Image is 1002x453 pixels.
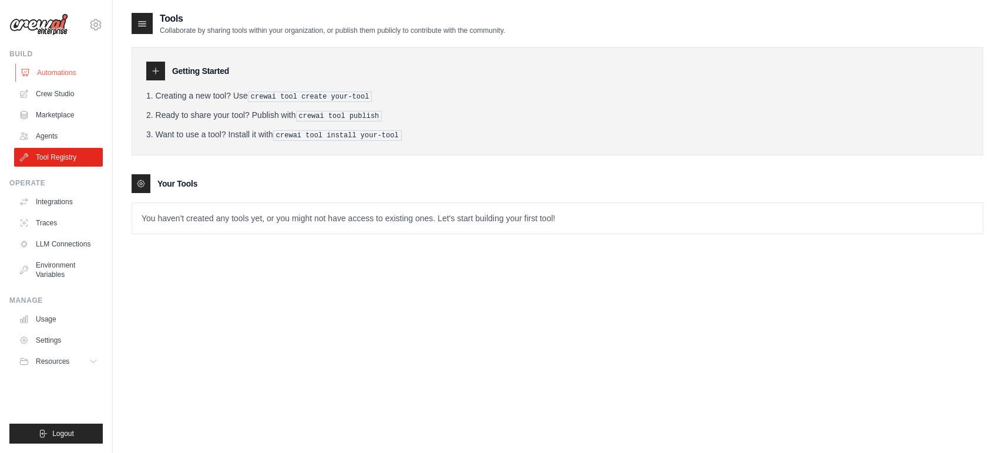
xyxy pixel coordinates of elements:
h3: Your Tools [157,178,197,190]
a: Crew Studio [14,84,103,103]
a: Usage [14,310,103,329]
a: Marketplace [14,106,103,124]
li: Creating a new tool? Use [146,90,969,102]
pre: crewai tool publish [296,111,382,121]
a: Settings [14,331,103,350]
p: You haven't created any tools yet, or you might not have access to existing ones. Let's start bui... [132,203,983,234]
div: Operate [9,178,103,188]
button: Resources [14,352,103,371]
pre: crewai tool create your-tool [248,92,372,102]
span: Logout [52,429,74,438]
a: Traces [14,214,103,232]
pre: crewai tool install your-tool [273,130,402,141]
a: Environment Variables [14,256,103,284]
a: Tool Registry [14,148,103,167]
li: Want to use a tool? Install it with [146,129,969,141]
div: Build [9,49,103,59]
a: Integrations [14,192,103,211]
li: Ready to share your tool? Publish with [146,109,969,121]
a: Automations [15,63,104,82]
button: Logout [9,424,103,444]
span: Resources [36,357,69,366]
h3: Getting Started [172,65,229,77]
div: Manage [9,296,103,305]
a: Agents [14,127,103,146]
img: Logo [9,13,68,36]
h2: Tools [160,12,505,26]
a: LLM Connections [14,235,103,253]
p: Collaborate by sharing tools within your organization, or publish them publicly to contribute wit... [160,26,505,35]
